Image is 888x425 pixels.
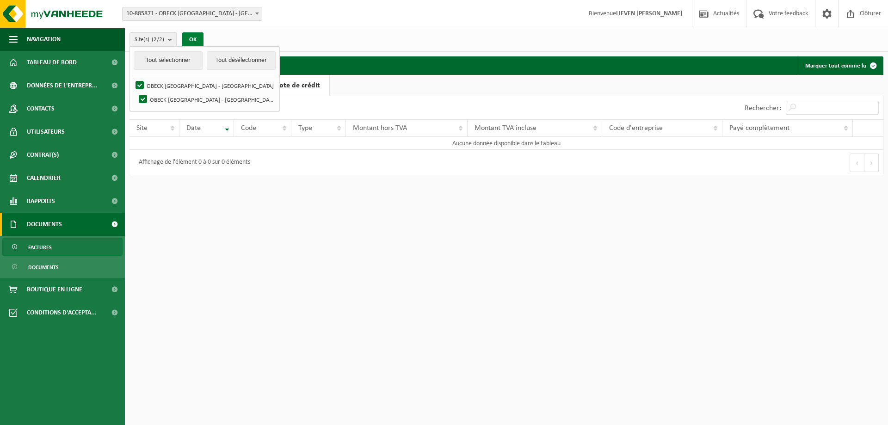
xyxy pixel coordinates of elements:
[2,238,123,256] a: Factures
[27,51,77,74] span: Tableau de bord
[353,124,407,132] span: Montant hors TVA
[123,7,262,20] span: 10-885871 - OBECK BELGIUM - GHISLENGHIEN
[241,124,256,132] span: Code
[475,124,536,132] span: Montant TVA incluse
[152,37,164,43] count: (2/2)
[134,154,250,171] div: Affichage de l'élément 0 à 0 sur 0 éléments
[122,7,262,21] span: 10-885871 - OBECK BELGIUM - GHISLENGHIEN
[864,154,879,172] button: Next
[729,124,789,132] span: Payé complètement
[27,190,55,213] span: Rapports
[265,75,329,96] a: Note de crédit
[616,10,683,17] strong: LIEVEN [PERSON_NAME]
[2,258,123,276] a: Documents
[27,28,61,51] span: Navigation
[28,259,59,276] span: Documents
[298,124,312,132] span: Type
[28,239,52,256] span: Factures
[27,278,82,301] span: Boutique en ligne
[207,51,276,70] button: Tout désélectionner
[27,143,59,166] span: Contrat(s)
[27,97,55,120] span: Contacts
[27,166,61,190] span: Calendrier
[135,33,164,47] span: Site(s)
[186,124,201,132] span: Date
[27,213,62,236] span: Documents
[137,92,276,106] label: OBECK [GEOGRAPHIC_DATA] - [GEOGRAPHIC_DATA]
[798,56,882,75] button: Marquer tout comme lu
[129,137,883,150] td: Aucune donnée disponible dans le tableau
[134,79,276,92] label: OBECK [GEOGRAPHIC_DATA] - [GEOGRAPHIC_DATA]
[27,74,98,97] span: Données de l'entrepr...
[129,32,177,46] button: Site(s)(2/2)
[136,124,148,132] span: Site
[850,154,864,172] button: Previous
[134,51,203,70] button: Tout sélectionner
[27,120,65,143] span: Utilisateurs
[27,301,97,324] span: Conditions d'accepta...
[182,32,203,47] button: OK
[745,105,781,112] label: Rechercher:
[609,124,663,132] span: Code d'entreprise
